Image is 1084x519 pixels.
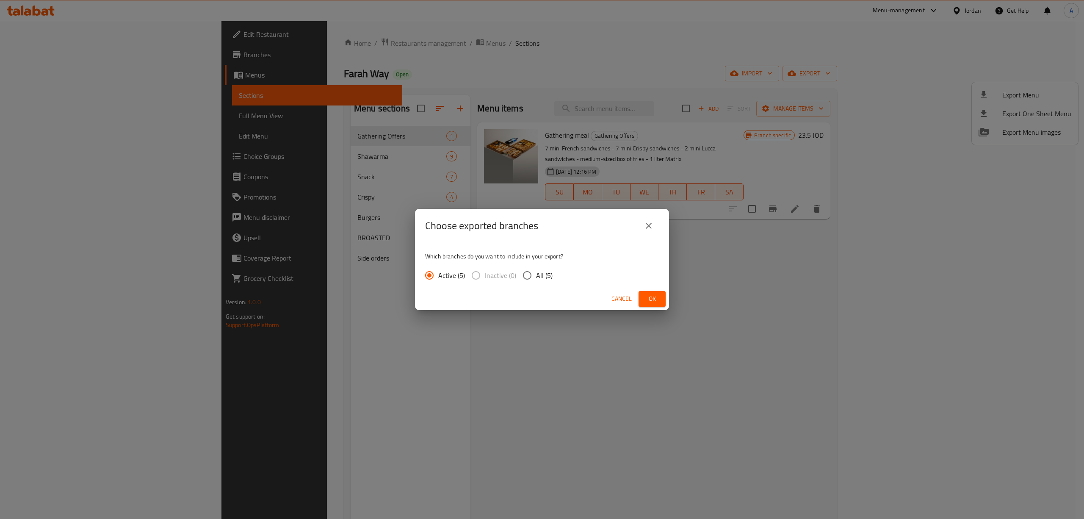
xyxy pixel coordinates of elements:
[645,294,659,304] span: Ok
[611,294,632,304] span: Cancel
[608,291,635,307] button: Cancel
[536,270,553,280] span: All (5)
[438,270,465,280] span: Active (5)
[639,216,659,236] button: close
[485,270,516,280] span: Inactive (0)
[425,252,659,261] p: Which branches do you want to include in your export?
[639,291,666,307] button: Ok
[425,219,538,233] h2: Choose exported branches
